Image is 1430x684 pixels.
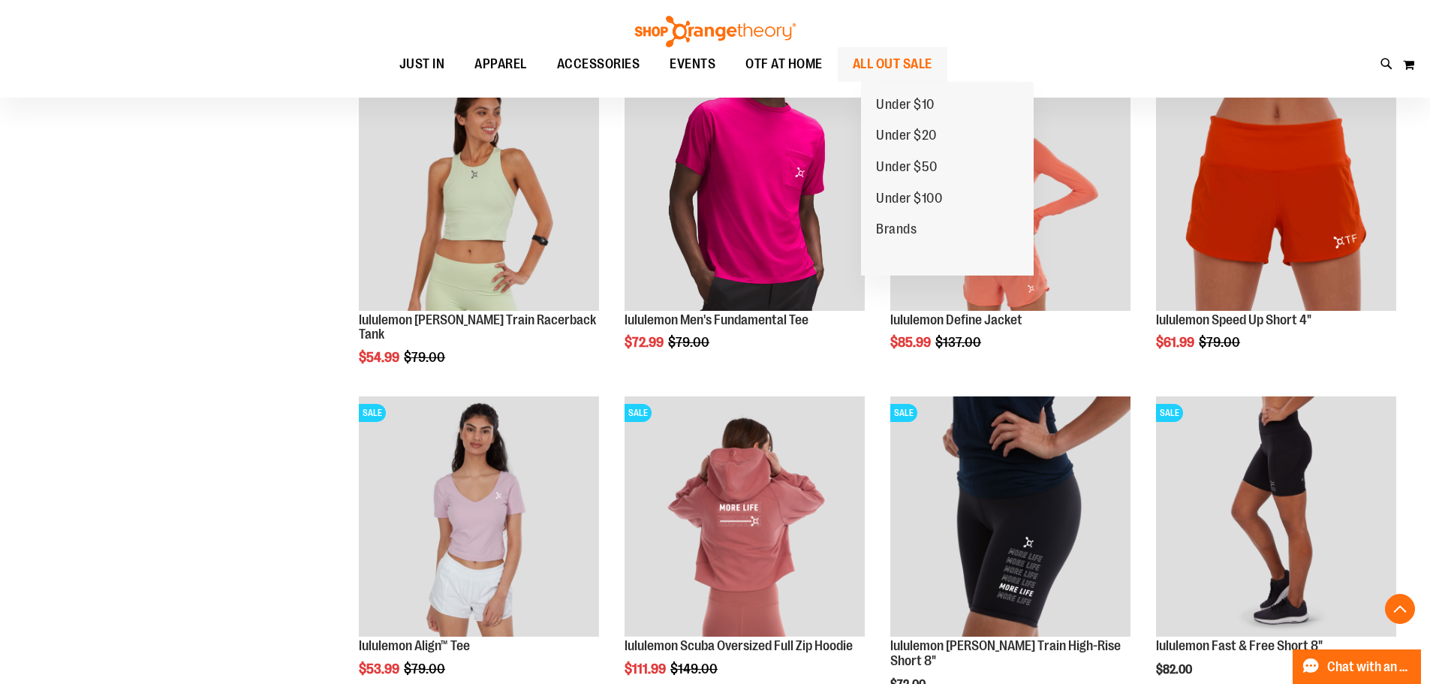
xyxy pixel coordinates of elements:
button: Chat with an Expert [1293,649,1422,684]
span: $82.00 [1156,663,1194,676]
span: Under $100 [876,191,942,209]
span: SALE [1156,404,1183,422]
span: SALE [359,404,386,422]
span: ALL OUT SALE [853,47,932,81]
span: ACCESSORIES [557,47,640,81]
a: Product image for lululemon Align™ T-ShirtSALE [359,396,599,639]
span: SALE [890,404,917,422]
span: EVENTS [670,47,715,81]
span: $79.00 [404,661,447,676]
span: $61.99 [1156,335,1197,350]
span: $72.99 [625,335,666,350]
span: JUST IN [399,47,445,81]
img: OTF lululemon Mens The Fundamental T Wild Berry [625,71,865,311]
span: OTF AT HOME [745,47,823,81]
a: lululemon [PERSON_NAME] Train Racerback Tank [359,312,596,342]
button: Back To Top [1385,594,1415,624]
span: $149.00 [670,661,720,676]
a: Product image for lululemon Wunder Train Racerback TankSALE [359,71,599,313]
span: Under $50 [876,159,938,178]
a: Product image for lululemon Scuba Oversized Full Zip HoodieSALE [625,396,865,639]
span: $79.00 [1199,335,1242,350]
a: OTF lululemon Mens The Fundamental T Wild BerrySALE [625,71,865,313]
span: $111.99 [625,661,668,676]
img: Product image for lululemon Align™ T-Shirt [359,396,599,637]
a: lululemon Align™ Tee [359,638,470,653]
img: Product image for lululemon Wunder Train High-Rise Short 8" [890,396,1130,637]
a: Product image for lululemon Speed Up Short 4"SALE [1156,71,1396,313]
span: Under $20 [876,128,937,146]
img: Product image for lululemon Scuba Oversized Full Zip Hoodie [625,396,865,637]
img: Product image for lululemon Wunder Train Racerback Tank [359,71,599,311]
span: APPAREL [474,47,527,81]
a: lululemon Men's Fundamental Tee [625,312,808,327]
span: $79.00 [668,335,712,350]
a: lululemon Scuba Oversized Full Zip Hoodie [625,638,853,653]
span: $85.99 [890,335,933,350]
img: Product image for lululemon Speed Up Short 4" [1156,71,1396,311]
span: Chat with an Expert [1327,660,1412,674]
a: Product image for lululemon Wunder Train High-Rise Short 8"SALE [890,396,1130,639]
div: product [351,63,607,403]
span: $54.99 [359,350,402,365]
a: lululemon [PERSON_NAME] Train High-Rise Short 8" [890,638,1121,668]
span: Brands [876,221,917,240]
span: $137.00 [935,335,983,350]
span: SALE [625,404,652,422]
img: Shop Orangetheory [633,16,798,47]
a: lululemon Define Jacket [890,312,1022,327]
a: lululemon Speed Up Short 4" [1156,312,1311,327]
div: product [1149,63,1404,389]
span: $53.99 [359,661,402,676]
a: lululemon Fast & Free Short 8" [1156,638,1323,653]
span: Under $10 [876,97,935,116]
div: product [617,63,872,389]
img: Product image for lululemon Fast & Free Short 8" [1156,396,1396,637]
span: $79.00 [404,350,447,365]
a: Product image for lululemon Fast & Free Short 8"SALE [1156,396,1396,639]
